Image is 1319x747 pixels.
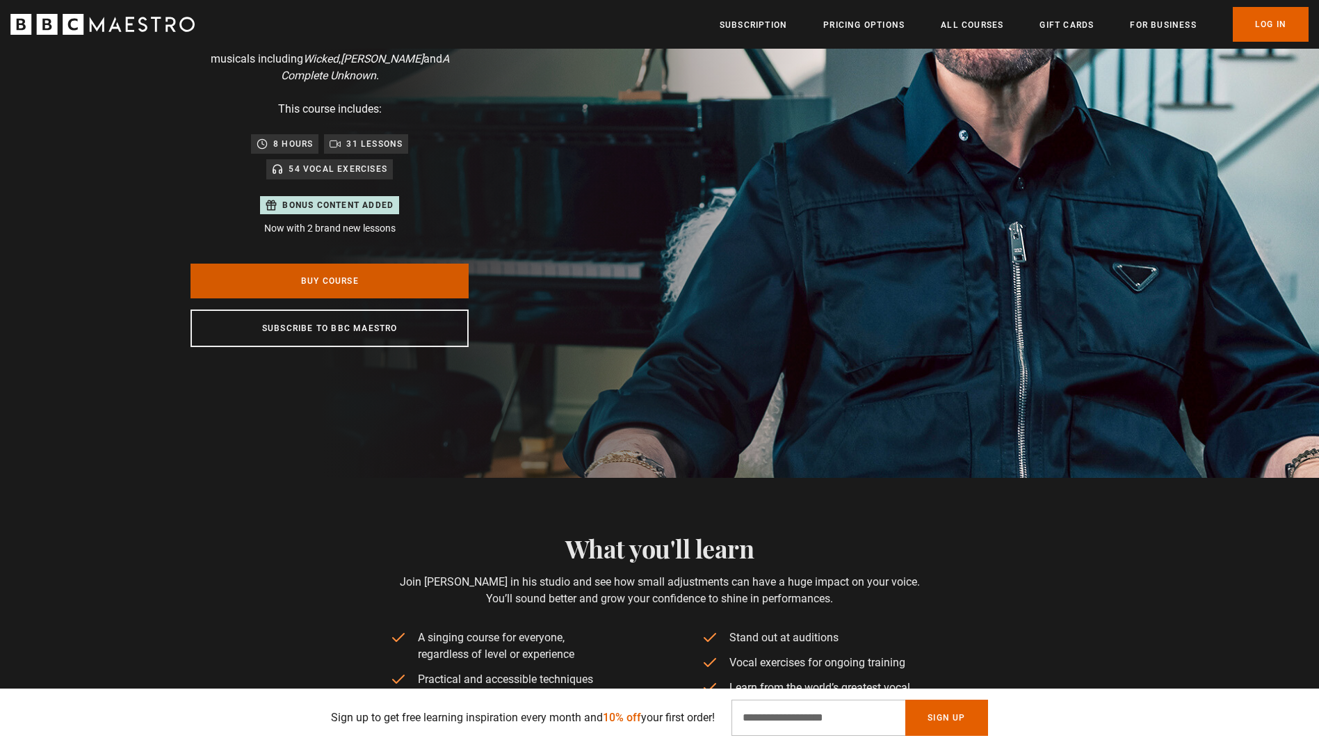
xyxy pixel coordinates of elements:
[1039,18,1094,32] a: Gift Cards
[390,574,929,607] p: Join [PERSON_NAME] in his studio and see how small adjustments can have a huge impact on your voi...
[10,14,195,35] svg: BBC Maestro
[281,52,449,82] i: A Complete Unknown
[702,654,930,671] li: Vocal exercises for ongoing training
[720,7,1309,42] nav: Primary
[346,137,403,151] p: 31 lessons
[341,52,423,65] i: [PERSON_NAME]
[390,671,618,688] li: Practical and accessible techniques
[1130,18,1196,32] a: For business
[941,18,1003,32] a: All Courses
[603,711,641,724] span: 10% off
[282,199,394,211] p: Bonus content added
[823,18,905,32] a: Pricing Options
[278,101,382,118] p: This course includes:
[390,629,618,663] li: A singing course for everyone, regardless of level or experience
[1233,7,1309,42] a: Log In
[303,52,339,65] i: Wicked
[390,533,929,563] h2: What you'll learn
[702,680,930,713] li: Learn from the world’s greatest vocal coach
[331,709,715,726] p: Sign up to get free learning inspiration every month and your first order!
[289,162,387,176] p: 54 Vocal Exercises
[720,18,787,32] a: Subscription
[905,700,987,736] button: Sign Up
[702,629,930,646] li: Stand out at auditions
[191,310,469,347] a: Subscribe to BBC Maestro
[273,137,313,151] p: 8 hours
[260,221,399,236] p: Now with 2 brand new lessons
[191,264,469,298] a: Buy Course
